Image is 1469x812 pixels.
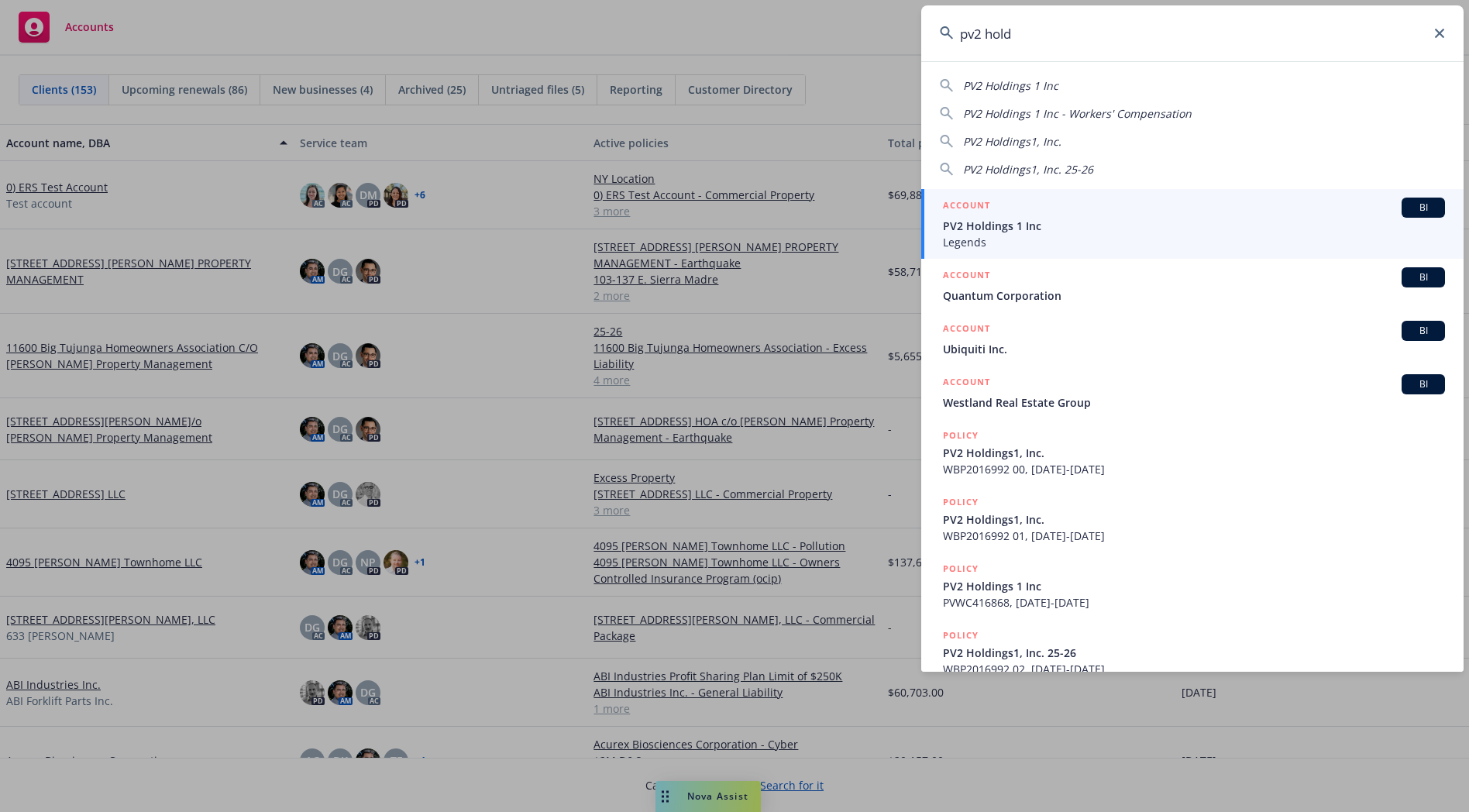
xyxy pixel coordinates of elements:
span: PV2 Holdings 1 Inc - Workers' Compensation [963,106,1192,121]
h5: POLICY [943,494,979,510]
span: WBP2016992 02, [DATE]-[DATE] [943,661,1445,677]
span: Legends [943,234,1445,250]
h5: POLICY [943,561,979,576]
span: PV2 Holdings1, Inc. 25-26 [943,645,1445,661]
h5: ACCOUNT [943,374,990,393]
a: POLICYPV2 Holdings1, Inc.WBP2016992 01, [DATE]-[DATE] [921,486,1464,552]
span: WBP2016992 01, [DATE]-[DATE] [943,528,1445,544]
h5: POLICY [943,428,979,443]
span: WBP2016992 00, [DATE]-[DATE] [943,461,1445,477]
span: Ubiquiti Inc. [943,341,1445,357]
span: PV2 Holdings 1 Inc [963,78,1058,93]
input: Search... [921,5,1464,61]
span: PV2 Holdings1, Inc. [943,511,1445,528]
a: ACCOUNTBIQuantum Corporation [921,259,1464,312]
span: Quantum Corporation [943,287,1445,304]
span: BI [1408,270,1439,284]
span: PVWC416868, [DATE]-[DATE] [943,594,1445,611]
span: PV2 Holdings1, Inc. 25-26 [963,162,1093,177]
span: Westland Real Estate Group [943,394,1445,411]
a: ACCOUNTBIWestland Real Estate Group [921,366,1464,419]
span: PV2 Holdings 1 Inc [943,218,1445,234]
a: POLICYPV2 Holdings 1 IncPVWC416868, [DATE]-[DATE] [921,552,1464,619]
h5: ACCOUNT [943,267,990,286]
span: PV2 Holdings1, Inc. [943,445,1445,461]
span: BI [1408,201,1439,215]
a: POLICYPV2 Holdings1, Inc. 25-26WBP2016992 02, [DATE]-[DATE] [921,619,1464,686]
h5: ACCOUNT [943,321,990,339]
span: PV2 Holdings 1 Inc [943,578,1445,594]
h5: POLICY [943,628,979,643]
a: ACCOUNTBIUbiquiti Inc. [921,312,1464,366]
span: BI [1408,324,1439,338]
span: BI [1408,377,1439,391]
a: POLICYPV2 Holdings1, Inc.WBP2016992 00, [DATE]-[DATE] [921,419,1464,486]
h5: ACCOUNT [943,198,990,216]
a: ACCOUNTBIPV2 Holdings 1 IncLegends [921,189,1464,259]
span: PV2 Holdings1, Inc. [963,134,1061,149]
